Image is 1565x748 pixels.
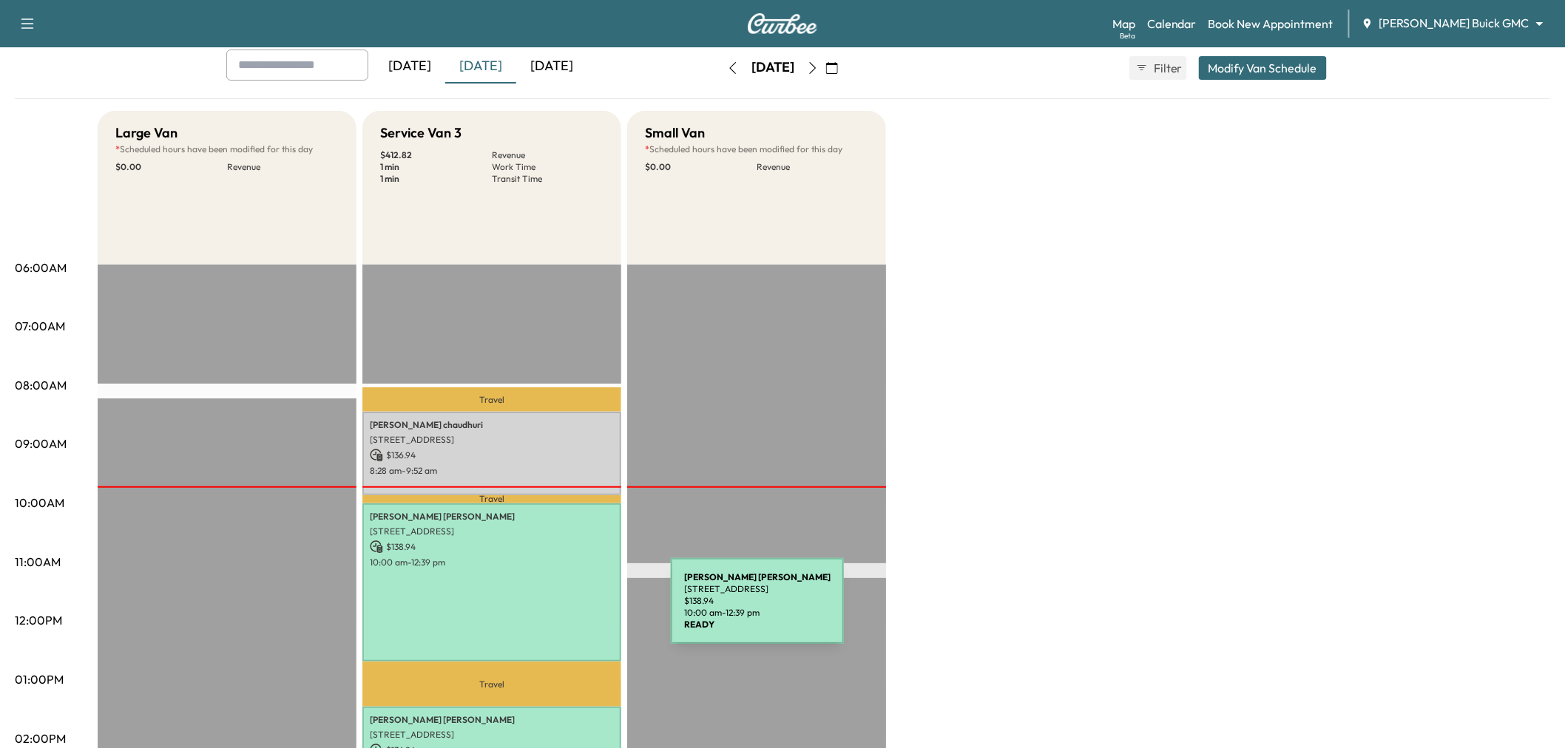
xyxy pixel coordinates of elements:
h5: Large Van [115,123,178,143]
p: Transit Time [492,173,604,185]
p: Revenue [757,161,868,173]
p: Travel [362,495,621,503]
p: 1 min [380,173,492,185]
p: 08:00AM [15,376,67,394]
p: Revenue [492,149,604,161]
p: $ 0.00 [115,161,227,173]
span: [PERSON_NAME] Buick GMC [1379,15,1529,32]
p: Travel [362,387,621,411]
p: $ 412.82 [380,149,492,161]
h5: Service Van 3 [380,123,462,143]
p: 09:00AM [15,435,67,452]
button: Filter [1129,56,1187,80]
p: 10:00AM [15,494,64,511]
p: Work Time [492,161,604,173]
button: Modify Van Schedule [1199,56,1327,80]
a: Book New Appointment [1209,15,1334,33]
p: [STREET_ADDRESS] [370,434,614,446]
p: 06:00AM [15,259,67,276]
p: [STREET_ADDRESS] [370,729,614,741]
p: [PERSON_NAME] chaudhuri [370,419,614,431]
p: Revenue [227,161,339,173]
p: 10:00 am - 12:39 pm [370,557,614,568]
p: 07:00AM [15,317,65,335]
p: Scheduled hours have been modified for this day [115,143,339,155]
p: 8:28 am - 9:52 am [370,465,614,477]
div: [DATE] [374,50,445,84]
img: Curbee Logo [747,13,818,34]
p: [PERSON_NAME] [PERSON_NAME] [370,511,614,523]
div: [DATE] [751,58,794,77]
p: 1 min [380,161,492,173]
span: Filter [1154,59,1180,77]
p: [STREET_ADDRESS] [370,526,614,537]
p: 11:00AM [15,553,61,571]
h5: Small Van [645,123,705,143]
p: 02:00PM [15,730,66,747]
div: [DATE] [445,50,516,84]
p: Travel [362,662,621,707]
p: [PERSON_NAME] [PERSON_NAME] [370,714,614,726]
p: $ 0.00 [645,161,757,173]
p: 01:00PM [15,670,64,688]
div: Beta [1120,30,1135,41]
p: 12:00PM [15,611,62,629]
a: MapBeta [1112,15,1135,33]
p: Scheduled hours have been modified for this day [645,143,868,155]
div: [DATE] [516,50,587,84]
p: $ 136.94 [370,449,614,462]
a: Calendar [1147,15,1197,33]
p: $ 138.94 [370,540,614,554]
